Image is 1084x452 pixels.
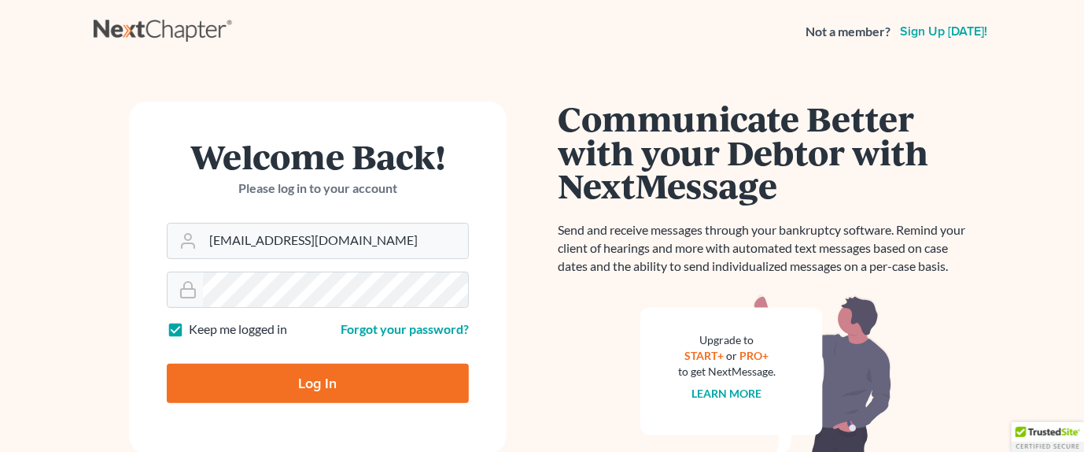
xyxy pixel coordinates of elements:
span: or [727,349,738,362]
input: Log In [167,364,469,403]
h1: Communicate Better with your Debtor with NextMessage [558,102,975,202]
a: Learn more [692,387,762,400]
a: PRO+ [740,349,769,362]
p: Please log in to your account [167,180,469,198]
input: Email Address [203,224,468,258]
a: Sign up [DATE]! [897,25,990,38]
h1: Welcome Back! [167,139,469,173]
strong: Not a member? [806,23,890,41]
label: Keep me logged in [189,320,287,339]
a: START+ [685,349,725,362]
div: Upgrade to [678,332,776,348]
a: Forgot your password? [341,321,469,336]
p: Send and receive messages through your bankruptcy software. Remind your client of hearings and mo... [558,221,975,276]
div: TrustedSite Certified [1012,422,1084,452]
div: to get NextMessage. [678,364,776,380]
